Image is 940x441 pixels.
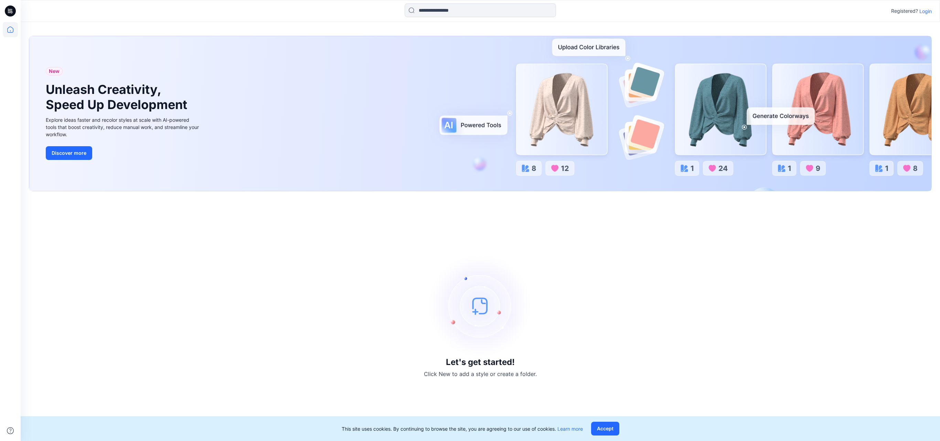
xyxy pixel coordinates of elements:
[424,370,537,378] p: Click New to add a style or create a folder.
[557,426,583,432] a: Learn more
[46,146,201,160] a: Discover more
[429,254,532,357] img: empty-state-image.svg
[46,146,92,160] button: Discover more
[891,7,918,15] p: Registered?
[342,425,583,432] p: This site uses cookies. By continuing to browse the site, you are agreeing to our use of cookies.
[446,357,515,367] h3: Let's get started!
[49,67,60,75] span: New
[46,82,190,112] h1: Unleash Creativity, Speed Up Development
[591,422,619,435] button: Accept
[919,8,932,15] p: Login
[46,116,201,138] div: Explore ideas faster and recolor styles at scale with AI-powered tools that boost creativity, red...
